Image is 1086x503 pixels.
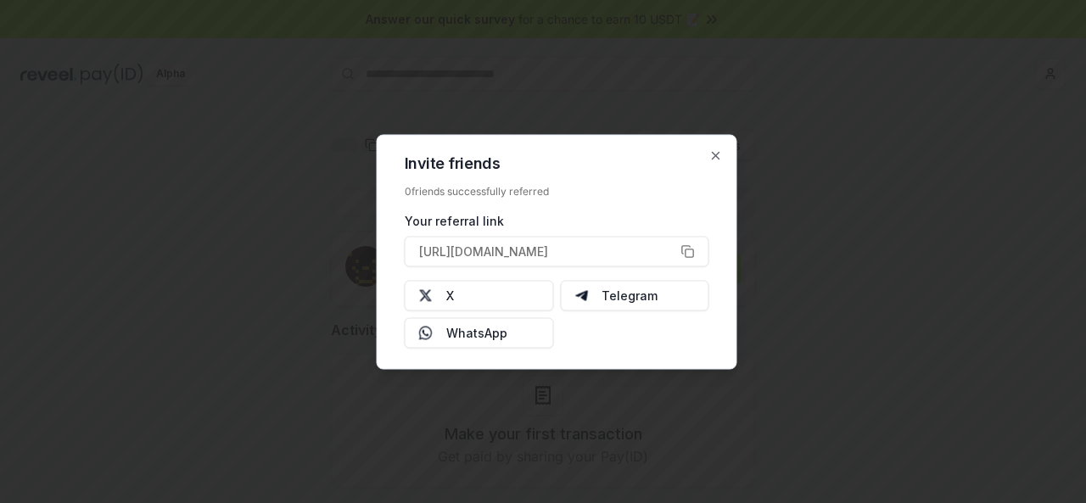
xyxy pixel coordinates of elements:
span: [URL][DOMAIN_NAME] [419,243,548,260]
div: 0 friends successfully referred [405,184,709,198]
img: Telegram [574,288,588,302]
img: Whatsapp [419,326,433,339]
div: Your referral link [405,211,709,229]
button: X [405,280,554,310]
button: WhatsApp [405,317,554,348]
img: X [419,288,433,302]
h2: Invite friends [405,155,709,170]
button: Telegram [560,280,709,310]
button: [URL][DOMAIN_NAME] [405,236,709,266]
